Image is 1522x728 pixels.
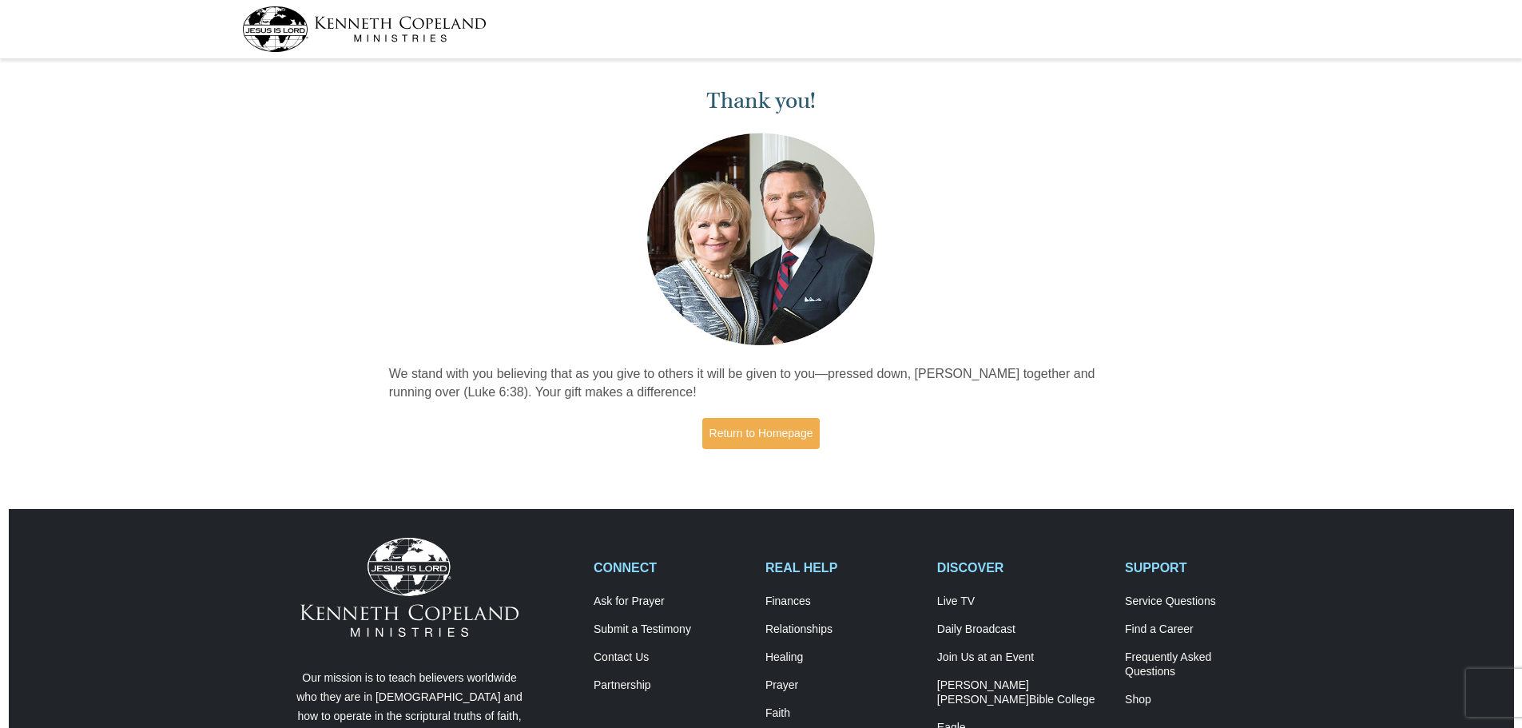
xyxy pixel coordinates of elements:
[765,595,920,609] a: Finances
[643,129,879,349] img: Kenneth and Gloria
[765,623,920,637] a: Relationships
[1125,623,1280,637] a: Find a Career
[300,538,519,637] img: Kenneth Copeland Ministries
[389,88,1134,114] h1: Thank you!
[937,560,1108,575] h2: DISCOVER
[937,595,1108,609] a: Live TV
[594,623,749,637] a: Submit a Testimony
[937,623,1108,637] a: Daily Broadcast
[1125,650,1280,679] a: Frequently AskedQuestions
[242,6,487,52] img: kcm-header-logo.svg
[1125,595,1280,609] a: Service Questions
[765,706,920,721] a: Faith
[389,365,1134,402] p: We stand with you believing that as you give to others it will be given to you—pressed down, [PER...
[765,678,920,693] a: Prayer
[594,560,749,575] h2: CONNECT
[765,650,920,665] a: Healing
[765,560,920,575] h2: REAL HELP
[1125,560,1280,575] h2: SUPPORT
[937,650,1108,665] a: Join Us at an Event
[594,595,749,609] a: Ask for Prayer
[937,678,1108,707] a: [PERSON_NAME] [PERSON_NAME]Bible College
[594,650,749,665] a: Contact Us
[1029,693,1095,706] span: Bible College
[1125,693,1280,707] a: Shop
[702,418,821,449] a: Return to Homepage
[594,678,749,693] a: Partnership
